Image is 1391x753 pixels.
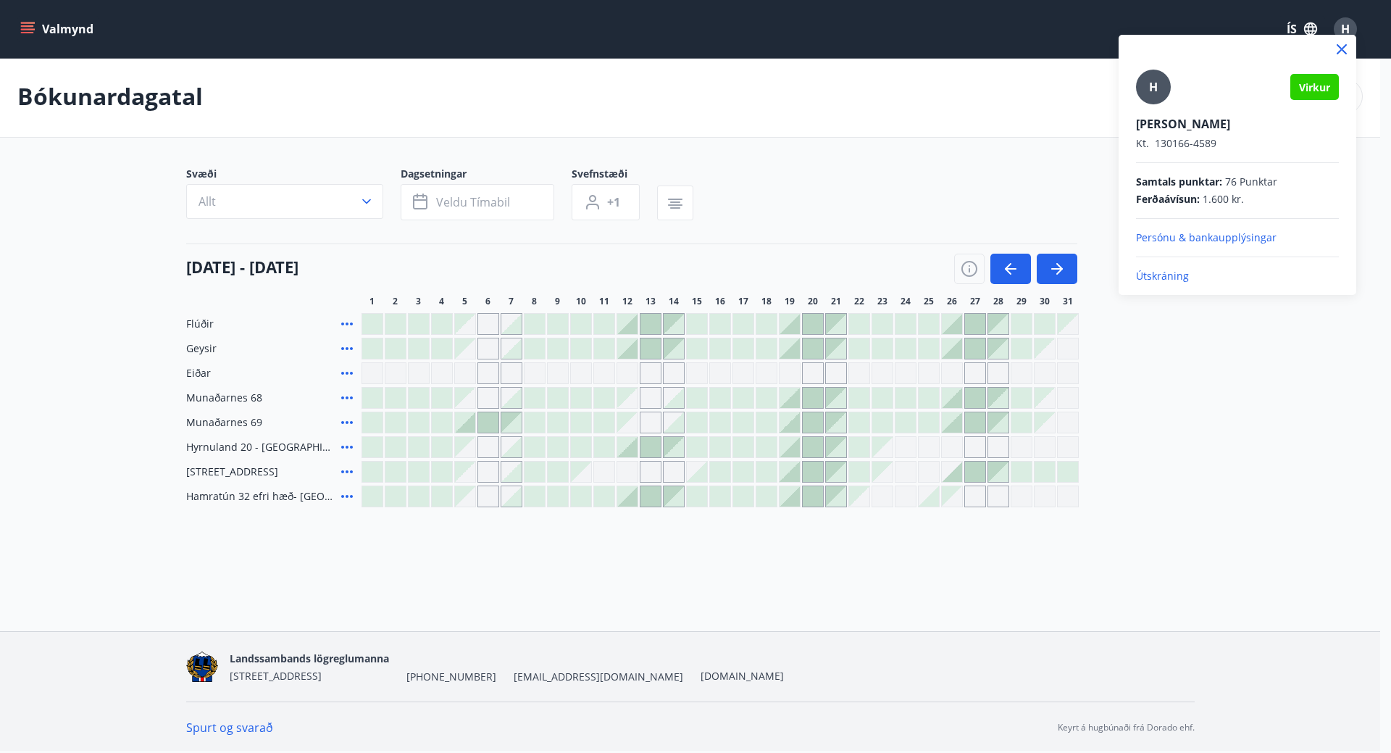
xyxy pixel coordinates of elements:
[1136,230,1339,245] p: Persónu & bankaupplýsingar
[1136,116,1339,132] p: [PERSON_NAME]
[1203,192,1244,207] span: 1.600 kr.
[1299,80,1330,94] span: Virkur
[1136,136,1149,150] span: Kt.
[1136,136,1339,151] p: 130166-4589
[1225,175,1277,189] span: 76 Punktar
[1149,79,1158,95] span: H
[1136,269,1339,283] p: Útskráning
[1136,192,1200,207] span: Ferðaávísun :
[1136,175,1222,189] span: Samtals punktar :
